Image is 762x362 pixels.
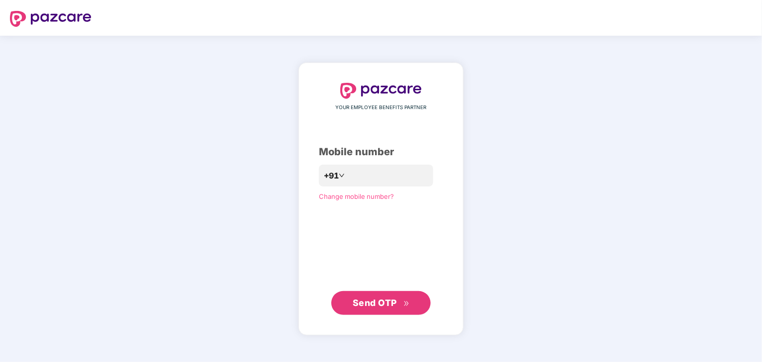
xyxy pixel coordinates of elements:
[10,11,91,27] img: logo
[403,301,410,307] span: double-right
[339,173,345,179] span: down
[353,298,397,308] span: Send OTP
[319,192,394,200] a: Change mobile number?
[331,291,431,315] button: Send OTPdouble-right
[324,170,339,182] span: +91
[336,104,427,112] span: YOUR EMPLOYEE BENEFITS PARTNER
[340,83,422,99] img: logo
[319,144,443,160] div: Mobile number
